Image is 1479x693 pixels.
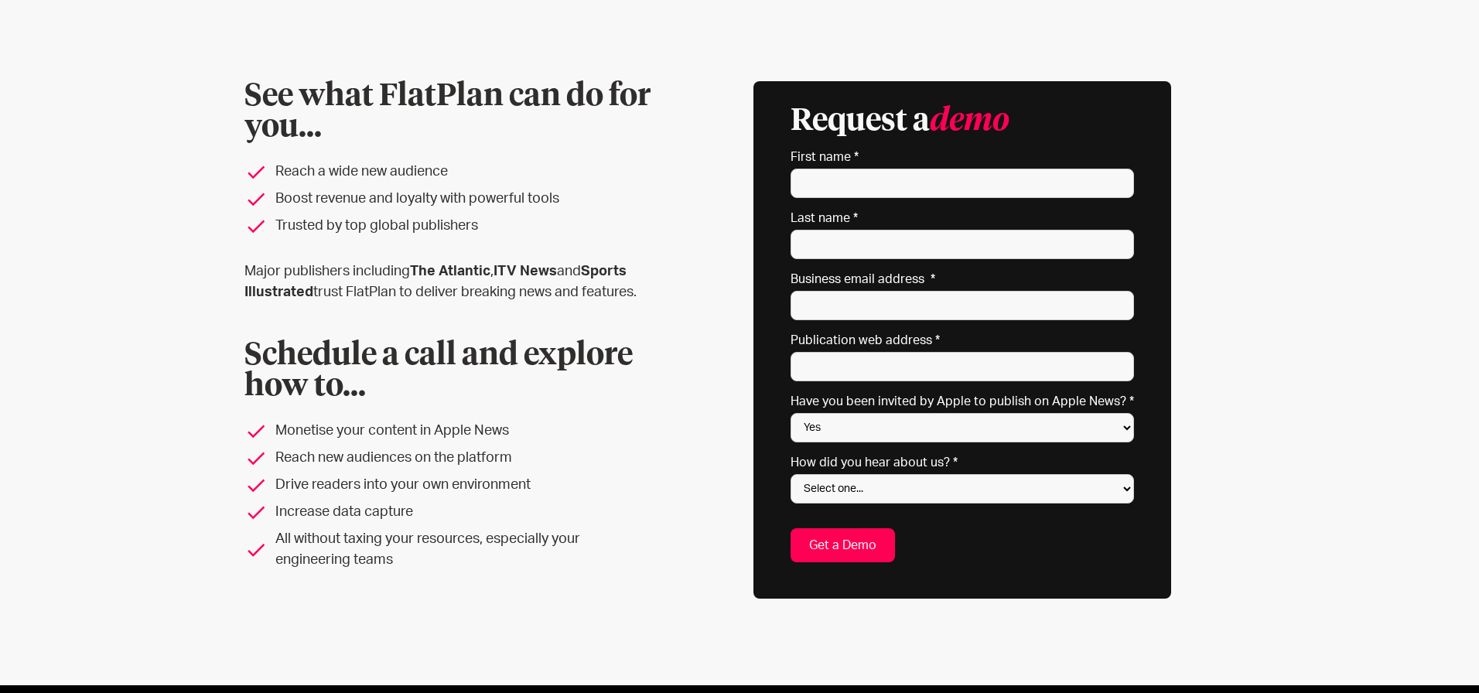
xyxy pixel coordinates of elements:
strong: The Atlantic [410,265,490,278]
label: Business email address * [791,271,1134,287]
li: Reach a wide new audience [244,162,653,183]
label: Publication web address * [791,333,1134,348]
h2: Schedule a call and explore how to... [244,340,653,402]
label: How did you hear about us? * [791,455,1134,470]
label: Last name * [791,210,1134,226]
li: Monetise your content in Apple News [244,421,653,442]
li: Increase data capture [244,502,653,523]
input: Get a Demo [791,528,895,562]
li: Reach new audiences on the platform [244,448,653,469]
p: Major publishers including , and trust FlatPlan to deliver breaking news and features. [244,261,653,303]
h1: See what FlatPlan can do for you... [244,81,653,143]
label: Have you been invited by Apple to publish on Apple News? * [791,394,1134,409]
li: All without taxing your resources, especially your engineering teams [244,529,653,571]
h3: Request a [791,106,1009,137]
form: Email Form [791,106,1134,562]
li: Drive readers into your own environment [244,475,653,496]
strong: ITV News [494,265,557,278]
li: Boost revenue and loyalty with powerful tools [244,189,653,210]
em: demo [930,106,1009,137]
li: Trusted by top global publishers [244,216,653,237]
label: First name * [791,149,1134,165]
